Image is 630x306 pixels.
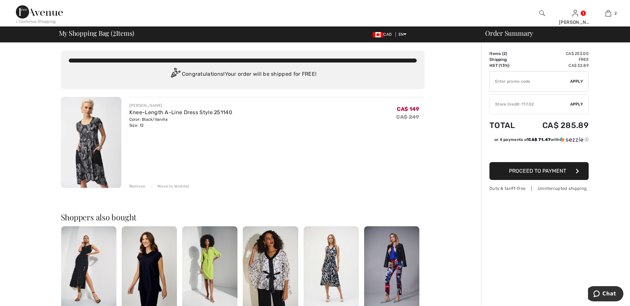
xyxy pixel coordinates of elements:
[606,9,611,17] img: My Bag
[489,145,589,160] iframe: PayPal-paypal
[396,114,419,120] s: CA$ 249
[509,168,566,174] span: Proceed to Payment
[169,68,182,81] img: Congratulation2.svg
[16,5,63,19] img: 1ère Avenue
[528,137,551,142] span: CA$ 71.47
[489,162,589,180] button: Proceed to Payment
[490,101,570,107] div: Store Credit: 117.52
[525,63,589,68] td: CA$ 32.89
[539,9,545,17] img: search the website
[559,19,591,26] div: [PERSON_NAME]
[494,137,589,143] div: or 4 payments of with
[59,30,135,36] span: My Shopping Bag ( Items)
[373,32,383,37] img: Canadian Dollar
[614,10,617,16] span: 2
[489,185,589,192] div: Duty & tariff-free | Uninterrupted shipping
[490,71,570,91] input: Promo code
[397,106,419,112] span: CA$ 149
[113,28,116,37] span: 2
[572,9,578,17] img: My Info
[489,51,525,57] td: Items ( )
[503,51,506,56] span: 2
[373,32,394,37] span: CAD
[592,9,624,17] a: 2
[129,103,232,109] div: [PERSON_NAME]
[477,30,626,36] div: Order Summary
[489,137,589,145] div: or 4 payments ofCA$ 71.47withSezzle Click to learn more about Sezzle
[570,101,583,107] span: Apply
[489,57,525,63] td: Shipping
[129,116,232,128] div: Color: Black/Vanilla Size: 12
[61,213,425,221] h2: Shoppers also bought
[588,286,623,303] iframe: Opens a widget where you can chat to one of our agents
[399,32,407,37] span: EN
[489,114,525,137] td: Total
[525,114,589,137] td: CA$ 285.89
[570,78,583,84] span: Apply
[525,51,589,57] td: CA$ 253.00
[129,109,232,115] a: Knee-Length A-Line Dress Style 251140
[560,137,583,143] img: Sezzle
[16,19,56,24] div: < Continue Shopping
[61,97,121,188] img: Knee-Length A-Line Dress Style 251140
[129,183,146,189] div: Remove
[489,63,525,68] td: HST (13%)
[525,57,589,63] td: Free
[572,10,578,16] a: Sign In
[152,183,189,189] div: Move to Wishlist
[69,68,417,81] div: Congratulations! Your order will be shipped for FREE!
